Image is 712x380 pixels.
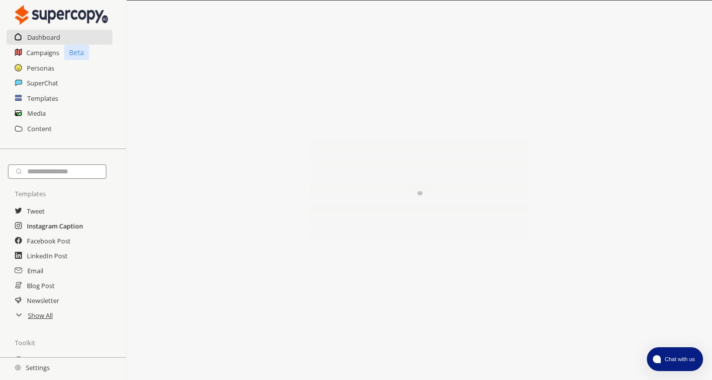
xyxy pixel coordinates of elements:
img: Close [15,365,21,371]
a: Campaigns [26,45,59,60]
a: Email [27,263,43,278]
a: Media [27,106,46,121]
a: Tweet [27,204,45,219]
a: Dashboard [27,30,60,45]
a: Instagram Caption [27,219,83,233]
a: Newsletter [27,293,59,308]
img: Close [310,141,529,240]
img: Close [15,5,108,25]
a: Personas [27,61,54,76]
a: Templates [27,91,58,106]
button: atlas-launcher [647,347,703,371]
a: Facebook Post [27,233,71,248]
a: Brand Finder [27,353,66,368]
p: Beta [64,45,89,60]
a: Content [27,121,52,136]
a: Show All [28,308,53,323]
a: LinkedIn Post [27,248,68,263]
a: SuperChat [27,76,58,90]
span: Chat with us [661,355,697,363]
a: Blog Post [27,278,55,293]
